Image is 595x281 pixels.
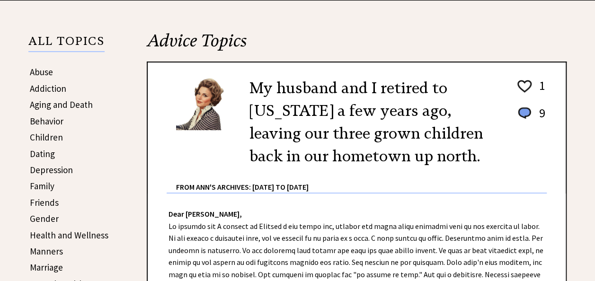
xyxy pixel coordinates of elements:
[30,148,55,159] a: Dating
[30,66,53,78] a: Abuse
[30,164,73,176] a: Depression
[30,115,63,127] a: Behavior
[30,99,93,110] a: Aging and Death
[534,78,546,104] td: 1
[30,197,59,208] a: Friends
[534,105,546,130] td: 9
[30,83,66,94] a: Addiction
[176,77,235,130] img: Ann6%20v2%20small.png
[30,180,54,192] a: Family
[516,105,533,121] img: message_round%201.png
[28,36,105,52] p: ALL TOPICS
[176,167,547,193] div: From Ann's Archives: [DATE] to [DATE]
[30,246,63,257] a: Manners
[30,213,59,224] a: Gender
[147,29,567,61] h2: Advice Topics
[30,132,63,143] a: Children
[249,77,502,167] h2: My husband and I retired to [US_STATE] a few years ago, leaving our three grown children back in ...
[30,262,63,273] a: Marriage
[516,78,533,95] img: heart_outline%201.png
[169,209,242,219] strong: Dear [PERSON_NAME],
[30,229,108,241] a: Health and Wellness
